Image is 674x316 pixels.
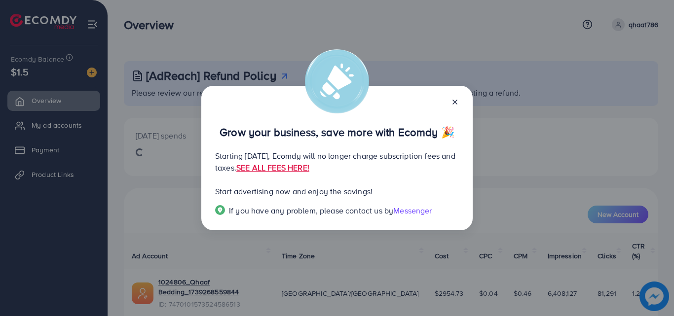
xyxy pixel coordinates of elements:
[215,205,225,215] img: Popup guide
[215,150,459,174] p: Starting [DATE], Ecomdy will no longer charge subscription fees and taxes.
[305,49,369,113] img: alert
[215,126,459,138] p: Grow your business, save more with Ecomdy 🎉
[229,205,393,216] span: If you have any problem, please contact us by
[215,185,459,197] p: Start advertising now and enjoy the savings!
[393,205,432,216] span: Messenger
[236,162,309,173] a: SEE ALL FEES HERE!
